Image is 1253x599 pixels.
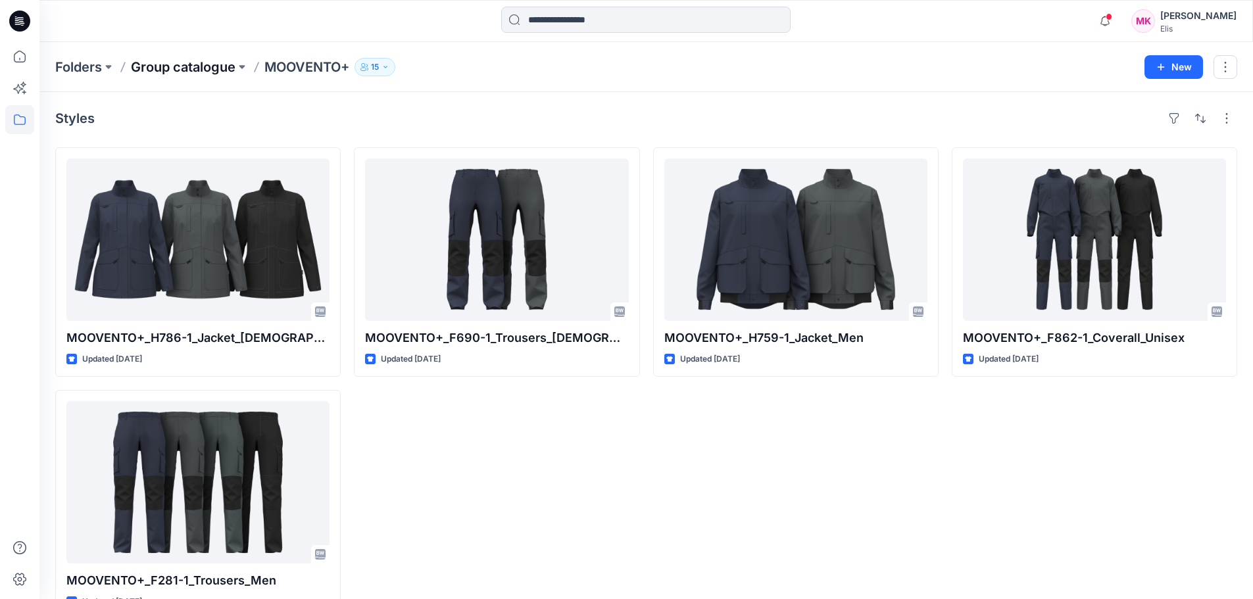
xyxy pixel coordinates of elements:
[371,60,379,74] p: 15
[1160,24,1237,34] div: Elis
[365,158,628,321] a: MOOVENTO+_F690-1_Trousers_Ladies
[55,110,95,126] h4: Styles
[381,352,441,366] p: Updated [DATE]
[680,352,740,366] p: Updated [DATE]
[979,352,1039,366] p: Updated [DATE]
[82,352,142,366] p: Updated [DATE]
[355,58,395,76] button: 15
[66,401,330,563] a: MOOVENTO+​_F281-1_Trousers_Men
[664,158,927,321] a: MOOVENTO+_H759-1_Jacket_Men
[66,158,330,321] a: MOOVENTO+_H786-1_Jacket_Ladies
[66,571,330,590] p: MOOVENTO+​_F281-1_Trousers_Men
[66,329,330,347] p: MOOVENTO+_H786-1_Jacket_[DEMOGRAPHIC_DATA]
[963,158,1226,321] a: MOOVENTO+_F862-1_Coverall_Unisex
[1131,9,1155,33] div: MK
[963,329,1226,347] p: MOOVENTO+_F862-1_Coverall_Unisex
[131,58,235,76] a: Group catalogue
[365,329,628,347] p: MOOVENTO+_F690-1_Trousers_[DEMOGRAPHIC_DATA]
[264,58,349,76] p: MOOVENTO+
[664,329,927,347] p: MOOVENTO+_H759-1_Jacket_Men
[1160,8,1237,24] div: [PERSON_NAME]
[1144,55,1203,79] button: New
[55,58,102,76] a: Folders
